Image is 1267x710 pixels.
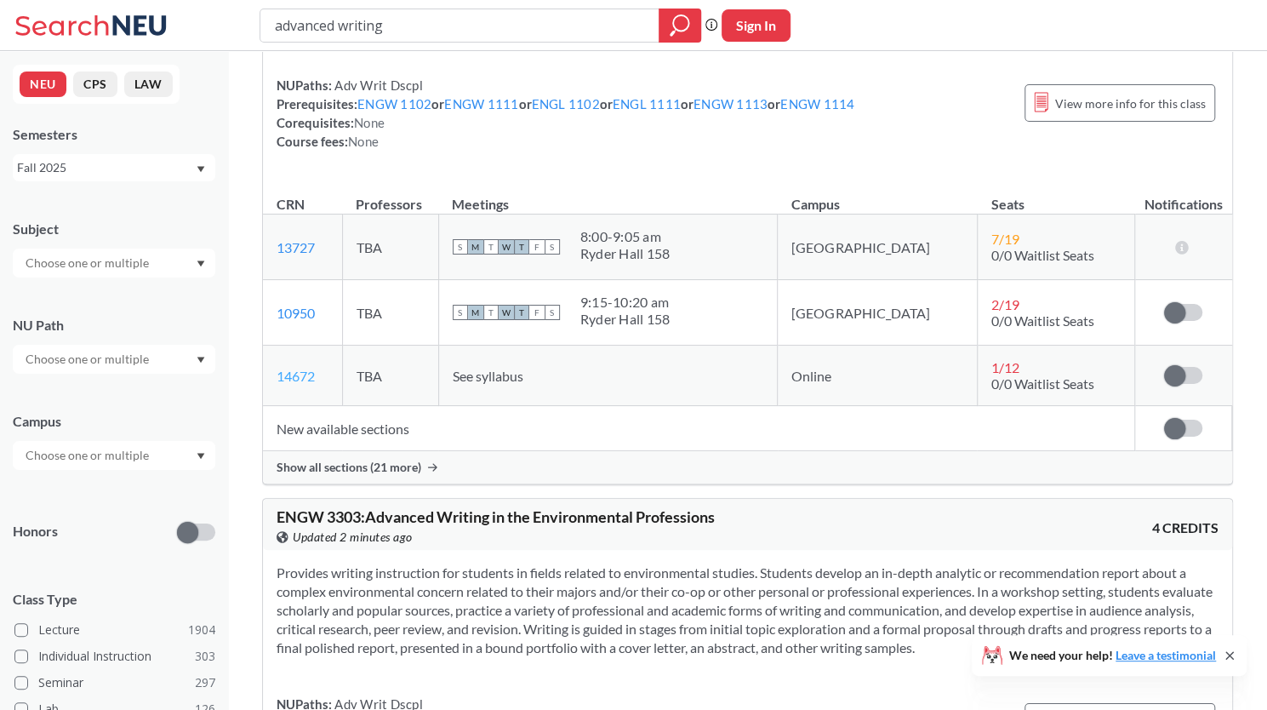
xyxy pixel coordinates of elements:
[13,154,215,181] div: Fall 2025Dropdown arrow
[580,228,671,245] div: 8:00 - 9:05 am
[514,239,529,255] span: T
[545,305,560,320] span: S
[20,72,66,97] button: NEU
[468,239,483,255] span: M
[263,406,1135,451] td: New available sections
[342,280,438,346] td: TBA
[991,296,1019,312] span: 2 / 19
[499,305,514,320] span: W
[453,305,468,320] span: S
[73,72,117,97] button: CPS
[277,239,315,255] a: 13727
[17,253,160,273] input: Choose one or multiple
[483,239,499,255] span: T
[354,115,385,130] span: None
[991,375,1094,392] span: 0/0 Waitlist Seats
[14,645,215,667] label: Individual Instruction
[693,96,768,112] a: ENGW 1113
[722,9,790,42] button: Sign In
[13,345,215,374] div: Dropdown arrow
[195,647,215,666] span: 303
[778,346,978,406] td: Online
[342,215,438,280] td: TBA
[483,305,499,320] span: T
[532,96,600,112] a: ENGL 1102
[991,247,1094,263] span: 0/0 Waitlist Seats
[348,134,379,149] span: None
[14,619,215,641] label: Lecture
[293,528,413,547] span: Updated 2 minutes ago
[778,178,978,215] th: Campus
[977,178,1134,215] th: Seats
[197,166,205,173] svg: Dropdown arrow
[580,245,671,262] div: Ryder Hall 158
[580,294,671,311] div: 9:15 - 10:20 am
[13,412,215,431] div: Campus
[1116,648,1216,662] a: Leave a testimonial
[188,621,215,639] span: 1904
[13,590,215,609] span: Class Type
[277,460,421,475] span: Show all sections (21 more)
[991,231,1019,247] span: 7 / 19
[124,72,173,97] button: LAW
[277,305,315,321] a: 10950
[444,96,518,112] a: ENGW 1111
[342,346,438,406] td: TBA
[13,316,215,335] div: NU Path
[514,305,529,320] span: T
[991,359,1019,375] span: 1 / 12
[468,305,483,320] span: M
[277,507,715,526] span: ENGW 3303 : Advanced Writing in the Environmental Professions
[580,311,671,328] div: Ryder Hall 158
[659,9,701,43] div: magnifying glass
[13,220,215,238] div: Subject
[197,261,205,267] svg: Dropdown arrow
[273,11,647,40] input: Class, professor, course number, "phrase"
[453,368,523,384] span: See syllabus
[277,76,855,151] div: NUPaths: Prerequisites: or or or or or Corequisites: Course fees:
[277,368,315,384] a: 14672
[195,673,215,692] span: 297
[197,453,205,460] svg: Dropdown arrow
[17,349,160,369] input: Choose one or multiple
[13,522,58,541] p: Honors
[1055,93,1206,114] span: View more info for this class
[1009,650,1216,661] span: We need your help!
[332,77,423,93] span: Adv Writ Dscpl
[277,564,1218,657] section: Provides writing instruction for students in fields related to environmental studies. Students de...
[780,96,854,112] a: ENGW 1114
[197,357,205,364] svg: Dropdown arrow
[529,239,545,255] span: F
[991,312,1094,329] span: 0/0 Waitlist Seats
[263,451,1232,484] div: Show all sections (21 more)
[778,280,978,346] td: [GEOGRAPHIC_DATA]
[499,239,514,255] span: W
[13,125,215,144] div: Semesters
[342,178,438,215] th: Professors
[670,14,690,37] svg: magnifying glass
[17,158,195,177] div: Fall 2025
[529,305,545,320] span: F
[453,239,468,255] span: S
[778,215,978,280] td: [GEOGRAPHIC_DATA]
[545,239,560,255] span: S
[1152,518,1218,537] span: 4 CREDITS
[438,178,777,215] th: Meetings
[277,195,305,214] div: CRN
[1135,178,1232,215] th: Notifications
[357,96,431,112] a: ENGW 1102
[14,672,215,694] label: Seminar
[13,441,215,470] div: Dropdown arrow
[613,96,681,112] a: ENGL 1111
[17,445,160,466] input: Choose one or multiple
[13,249,215,278] div: Dropdown arrow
